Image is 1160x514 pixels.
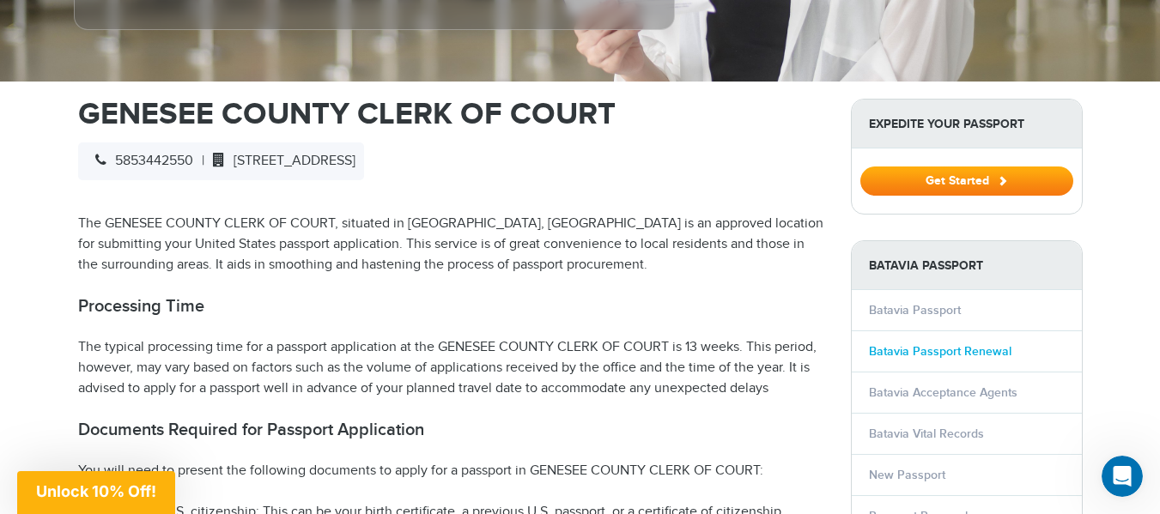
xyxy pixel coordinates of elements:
p: The GENESEE COUNTY CLERK OF COURT, situated in [GEOGRAPHIC_DATA], [GEOGRAPHIC_DATA] is an approve... [78,214,825,275]
span: Unlock 10% Off! [36,482,156,500]
div: Unlock 10% Off! [17,471,175,514]
button: Get Started [860,166,1073,196]
h2: Documents Required for Passport Application [78,420,825,440]
a: Batavia Acceptance Agents [869,385,1017,400]
strong: Batavia Passport [852,241,1082,290]
h1: GENESEE COUNTY CLERK OF COURT [78,99,825,130]
p: The typical processing time for a passport application at the GENESEE COUNTY CLERK OF COURT is 13... [78,337,825,399]
span: [STREET_ADDRESS] [204,153,355,169]
a: Batavia Passport [869,303,961,317]
iframe: Intercom live chat [1102,456,1143,497]
span: 5853442550 [87,153,193,169]
a: New Passport [869,468,945,482]
a: Batavia Vital Records [869,426,984,441]
h2: Processing Time [78,296,825,317]
a: Batavia Passport Renewal [869,344,1011,359]
div: | [78,142,364,180]
p: You will need to present the following documents to apply for a passport in GENESEE COUNTY CLERK ... [78,461,825,481]
strong: Expedite Your Passport [852,100,1082,148]
a: Get Started [860,173,1073,187]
